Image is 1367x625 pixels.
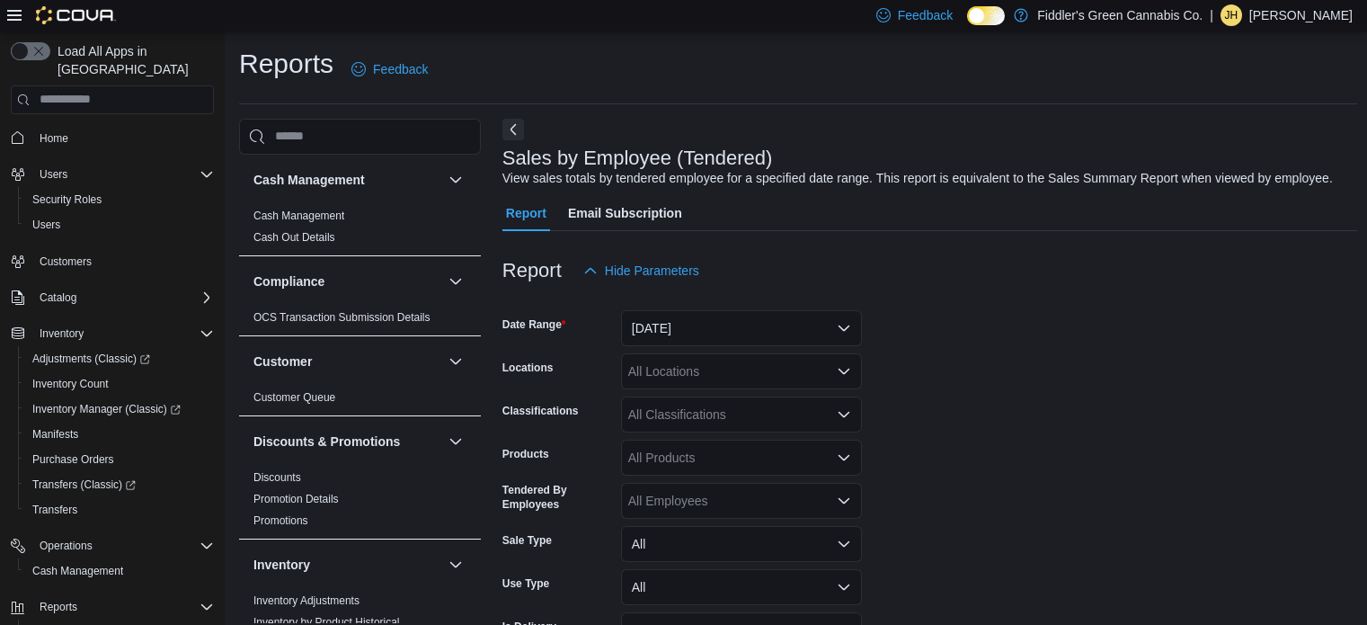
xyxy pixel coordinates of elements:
[40,326,84,341] span: Inventory
[32,323,91,344] button: Inventory
[576,253,706,289] button: Hide Parameters
[445,431,466,452] button: Discounts & Promotions
[40,290,76,305] span: Catalog
[837,494,851,508] button: Open list of options
[25,373,214,395] span: Inventory Count
[253,493,339,505] a: Promotion Details
[4,321,221,346] button: Inventory
[25,348,157,370] a: Adjustments (Classic)
[18,212,221,237] button: Users
[253,471,301,484] a: Discounts
[1210,4,1213,26] p: |
[253,231,335,244] a: Cash Out Details
[32,352,150,366] span: Adjustments (Classic)
[502,576,549,591] label: Use Type
[40,131,68,146] span: Home
[239,467,481,539] div: Discounts & Promotions
[621,526,862,562] button: All
[239,307,481,335] div: Compliance
[344,51,435,87] a: Feedback
[253,210,344,222] a: Cash Management
[18,558,221,584] button: Cash Management
[1249,4,1353,26] p: [PERSON_NAME]
[32,127,214,149] span: Home
[502,361,554,375] label: Locations
[253,353,312,371] h3: Customer
[4,594,221,620] button: Reports
[32,377,109,391] span: Inventory Count
[1221,4,1242,26] div: Joel Herrington
[32,427,78,442] span: Manifests
[253,390,335,405] span: Customer Queue
[502,317,566,332] label: Date Range
[445,554,466,576] button: Inventory
[253,353,441,371] button: Customer
[621,569,862,605] button: All
[253,272,441,290] button: Compliance
[18,397,221,422] a: Inventory Manager (Classic)
[32,192,102,207] span: Security Roles
[253,470,301,485] span: Discounts
[25,560,214,582] span: Cash Management
[502,119,524,140] button: Next
[967,25,968,26] span: Dark Mode
[502,260,562,281] h3: Report
[253,272,324,290] h3: Compliance
[967,6,1005,25] input: Dark Mode
[253,230,335,245] span: Cash Out Details
[25,474,143,496] a: Transfers (Classic)
[253,209,344,223] span: Cash Management
[239,205,481,255] div: Cash Management
[837,451,851,465] button: Open list of options
[373,60,428,78] span: Feedback
[837,407,851,422] button: Open list of options
[25,398,214,420] span: Inventory Manager (Classic)
[32,323,214,344] span: Inventory
[837,364,851,379] button: Open list of options
[4,248,221,274] button: Customers
[253,310,431,325] span: OCS Transaction Submission Details
[40,539,93,553] span: Operations
[32,596,84,618] button: Reports
[18,187,221,212] button: Security Roles
[898,6,953,24] span: Feedback
[40,600,77,614] span: Reports
[445,351,466,372] button: Customer
[253,171,365,189] h3: Cash Management
[18,497,221,522] button: Transfers
[18,472,221,497] a: Transfers (Classic)
[605,262,699,280] span: Hide Parameters
[25,474,214,496] span: Transfers (Classic)
[18,447,221,472] button: Purchase Orders
[25,449,214,470] span: Purchase Orders
[32,596,214,618] span: Reports
[32,535,214,557] span: Operations
[4,162,221,187] button: Users
[32,251,99,272] a: Customers
[1225,4,1238,26] span: JH
[40,254,92,269] span: Customers
[253,556,441,574] button: Inventory
[4,533,221,558] button: Operations
[32,452,114,467] span: Purchase Orders
[32,164,214,185] span: Users
[253,433,441,451] button: Discounts & Promotions
[36,6,116,24] img: Cova
[253,492,339,506] span: Promotion Details
[25,348,214,370] span: Adjustments (Classic)
[18,346,221,371] a: Adjustments (Classic)
[32,535,100,557] button: Operations
[32,287,84,308] button: Catalog
[50,42,214,78] span: Load All Apps in [GEOGRAPHIC_DATA]
[502,533,552,548] label: Sale Type
[253,171,441,189] button: Cash Management
[502,147,773,169] h3: Sales by Employee (Tendered)
[25,449,121,470] a: Purchase Orders
[25,189,214,210] span: Security Roles
[25,424,85,445] a: Manifests
[32,128,75,149] a: Home
[253,514,308,527] a: Promotions
[253,594,360,608] span: Inventory Adjustments
[502,483,614,512] label: Tendered By Employees
[32,564,123,578] span: Cash Management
